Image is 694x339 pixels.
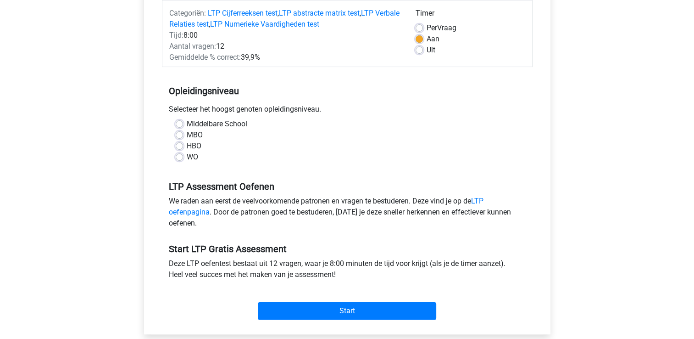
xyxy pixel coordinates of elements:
label: MBO [187,130,203,141]
label: WO [187,152,198,163]
label: Vraag [427,23,456,34]
span: Tijd: [169,31,183,40]
label: Uit [427,45,435,56]
div: Selecteer het hoogst genoten opleidingsniveau. [162,104,533,119]
h5: Start LTP Gratis Assessment [169,243,526,254]
h5: LTP Assessment Oefenen [169,181,526,192]
div: Timer [416,8,525,23]
input: Start [258,302,436,320]
span: Categoriën: [169,9,206,17]
span: Gemiddelde % correct: [169,53,241,62]
a: LTP Numerieke Vaardigheden test [210,20,319,28]
label: Middelbare School [187,119,247,130]
h5: Opleidingsniveau [169,82,526,100]
div: We raden aan eerst de veelvoorkomende patronen en vragen te bestuderen. Deze vind je op de . Door... [162,196,533,232]
label: Aan [427,34,439,45]
div: Deze LTP oefentest bestaat uit 12 vragen, waar je 8:00 minuten de tijd voor krijgt (als je de tim... [162,258,533,284]
span: Per [427,23,437,32]
div: , , , [162,8,409,30]
div: 12 [162,41,409,52]
div: 39,9% [162,52,409,63]
span: Aantal vragen: [169,42,216,51]
a: LTP Cijferreeksen test [208,9,278,17]
label: HBO [187,141,201,152]
div: 8:00 [162,30,409,41]
a: LTP abstracte matrix test [279,9,360,17]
